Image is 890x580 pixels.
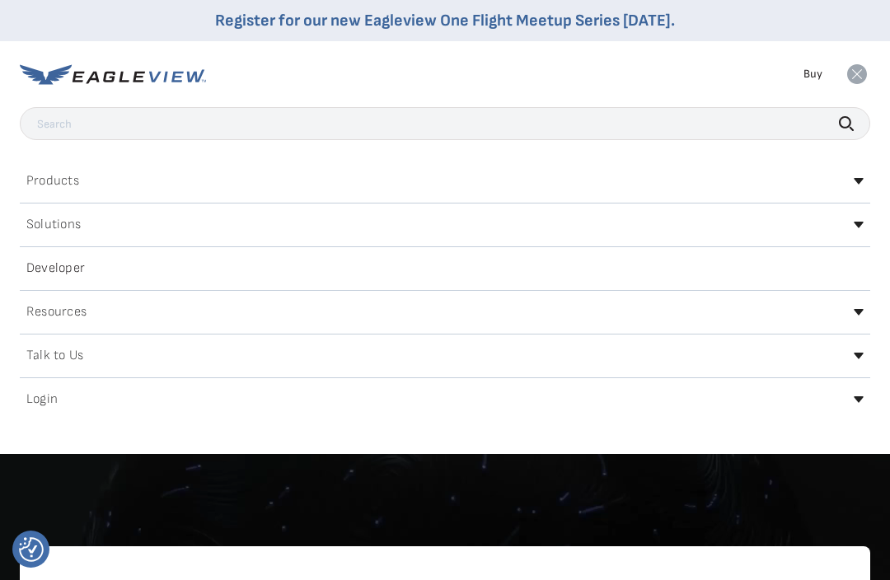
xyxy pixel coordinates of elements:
button: Consent Preferences [19,537,44,562]
img: Revisit consent button [19,537,44,562]
h2: Talk to Us [26,349,83,362]
a: Developer [20,255,870,282]
h2: Login [26,393,58,406]
input: Search [20,107,870,140]
h2: Developer [26,262,85,275]
a: Buy [803,67,822,82]
h2: Products [26,175,79,188]
h2: Solutions [26,218,81,232]
a: Register for our new Eagleview One Flight Meetup Series [DATE]. [215,11,675,30]
h2: Resources [26,306,87,319]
